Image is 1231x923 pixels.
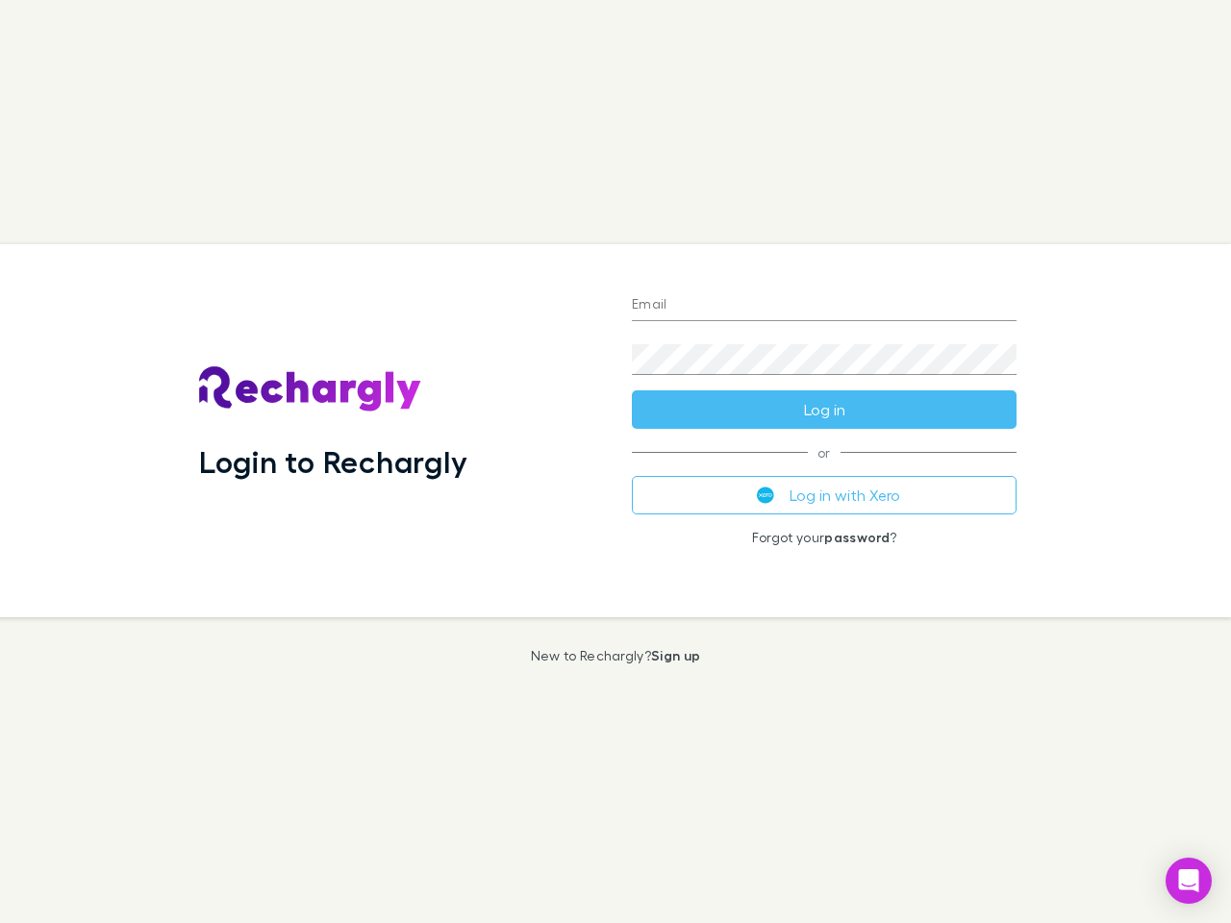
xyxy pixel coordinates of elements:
div: Open Intercom Messenger [1166,858,1212,904]
p: New to Rechargly? [531,648,701,663]
h1: Login to Rechargly [199,443,467,480]
img: Rechargly's Logo [199,366,422,412]
span: or [632,452,1017,453]
a: password [824,529,890,545]
a: Sign up [651,647,700,663]
p: Forgot your ? [632,530,1017,545]
img: Xero's logo [757,486,774,504]
button: Log in with Xero [632,476,1017,514]
button: Log in [632,390,1017,429]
